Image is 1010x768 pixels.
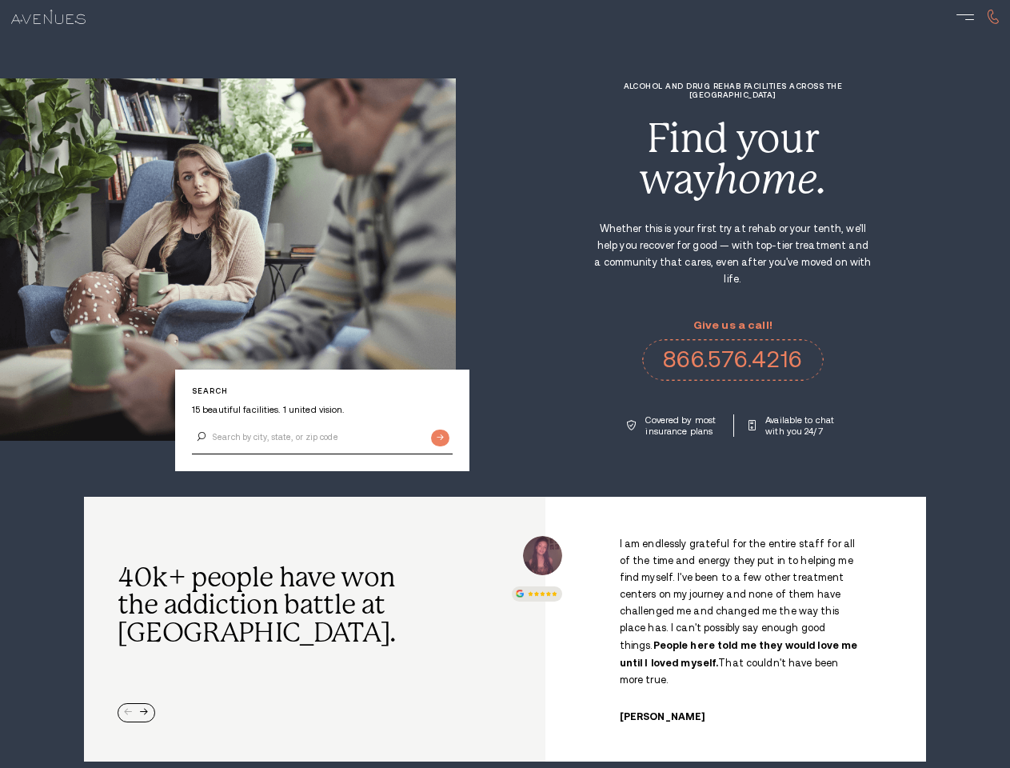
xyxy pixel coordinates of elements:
p: I am endlessly grateful for the entire staff for all of the time and energy they put in to helpin... [620,536,864,689]
div: / [568,536,904,722]
a: Available to chat with you 24/7 [749,414,838,437]
p: Whether this is your first try at rehab or your tenth, we'll help you recover for good — with top... [593,221,872,288]
i: home. [714,156,826,202]
input: Submit [431,430,449,446]
h2: 40k+ people have won the addiction battle at [GEOGRAPHIC_DATA]. [118,564,406,648]
div: Find your way [593,118,872,199]
p: Available to chat with you 24/7 [765,414,838,437]
p: Give us a call! [642,319,824,331]
a: Covered by most insurance plans [627,414,718,437]
h1: Alcohol and Drug Rehab Facilities across the [GEOGRAPHIC_DATA] [593,82,872,99]
div: Next slide [140,709,148,717]
p: Covered by most insurance plans [645,414,718,437]
a: 866.576.4216 [642,339,824,381]
p: 15 beautiful facilities. 1 united vision. [192,404,453,415]
strong: People here told me they would love me until I loved myself. [620,639,858,669]
p: Search [192,386,453,395]
cite: [PERSON_NAME] [620,711,705,722]
input: Search by city, state, or zip code [192,421,453,454]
